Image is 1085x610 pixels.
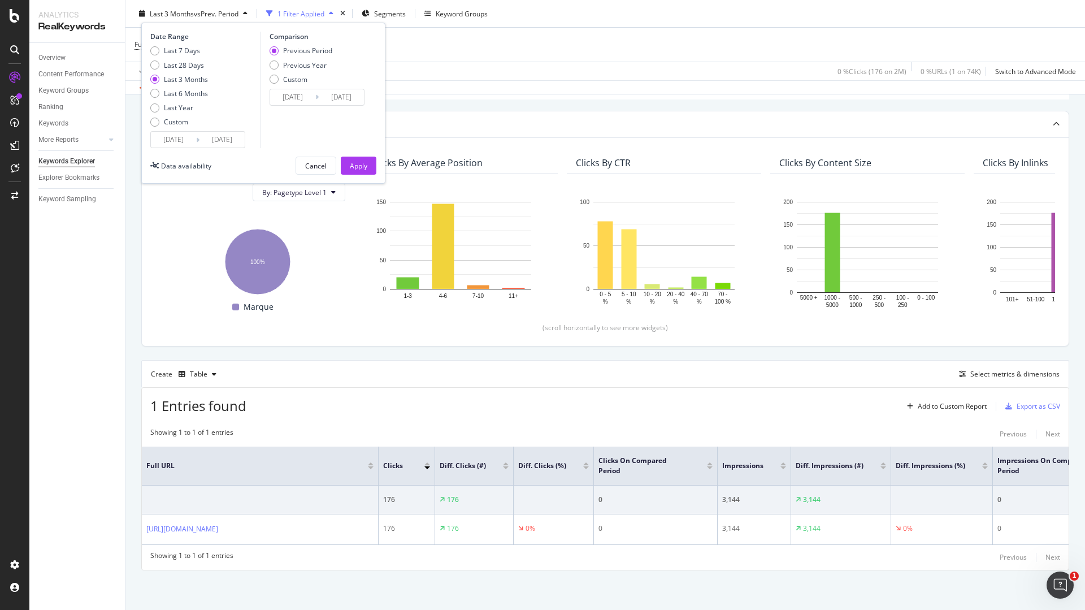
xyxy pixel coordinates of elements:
[921,66,981,76] div: 0 % URLs ( 1 on 74K )
[244,300,274,314] span: Marque
[580,199,589,205] text: 100
[151,365,221,383] div: Create
[800,295,818,301] text: 5000 +
[526,524,535,534] div: 0%
[600,291,611,297] text: 0 - 5
[896,461,965,471] span: Diff. Impressions (%)
[1027,296,1045,302] text: 51-100
[970,369,1060,379] div: Select metrics & dimensions
[849,302,862,308] text: 1000
[873,295,886,301] text: 250 -
[1000,552,1027,562] div: Previous
[305,161,327,170] div: Cancel
[447,524,459,534] div: 176
[150,89,208,98] div: Last 6 Months
[38,52,66,64] div: Overview
[509,292,518,298] text: 11+
[598,456,690,476] span: Clicks On Compared Period
[376,199,386,205] text: 150
[983,157,1048,168] div: Clicks By Inlinks
[283,74,307,84] div: Custom
[319,89,364,105] input: End Date
[626,298,631,304] text: %
[783,199,793,205] text: 200
[1045,429,1060,439] div: Next
[576,196,752,306] svg: A chart.
[38,68,117,80] a: Content Performance
[1045,427,1060,441] button: Next
[1070,572,1079,581] span: 1
[796,461,863,471] span: Diff. Impressions (#)
[987,199,996,205] text: 200
[583,243,590,249] text: 50
[296,157,336,175] button: Cancel
[38,172,117,184] a: Explorer Bookmarks
[253,183,345,201] button: By: Pagetype Level 1
[250,258,265,265] text: 100%
[1045,552,1060,562] div: Next
[270,60,332,70] div: Previous Year
[374,8,406,18] span: Segments
[150,60,208,70] div: Last 28 Days
[383,495,430,505] div: 176
[1045,551,1060,564] button: Next
[918,403,987,410] div: Add to Custom Report
[38,52,117,64] a: Overview
[420,5,492,23] button: Keyword Groups
[874,302,884,308] text: 500
[1017,401,1060,411] div: Export as CSV
[439,292,448,298] text: 4-6
[718,291,727,297] text: 70 -
[169,223,345,296] svg: A chart.
[787,267,793,273] text: 50
[440,461,486,471] span: Diff. Clicks (#)
[150,117,208,127] div: Custom
[789,289,793,296] text: 0
[576,157,631,168] div: Clicks By CTR
[722,524,786,534] div: 3,144
[164,117,188,127] div: Custom
[134,40,159,49] span: Full URL
[150,46,208,55] div: Last 7 Days
[1000,551,1027,564] button: Previous
[691,291,709,297] text: 40 - 70
[164,74,208,84] div: Last 3 Months
[598,524,713,534] div: 0
[270,46,332,55] div: Previous Period
[372,196,549,306] svg: A chart.
[164,89,208,98] div: Last 6 Months
[991,62,1076,80] button: Switch to Advanced Mode
[38,134,106,146] a: More Reports
[722,461,763,471] span: Impressions
[262,188,327,197] span: By: Pagetype Level 1
[1047,572,1074,599] iframe: Intercom live chat
[783,222,793,228] text: 150
[722,495,786,505] div: 3,144
[779,196,956,310] svg: A chart.
[194,8,238,18] span: vs Prev. Period
[803,524,821,534] div: 3,144
[987,222,996,228] text: 150
[987,244,996,250] text: 100
[164,46,200,55] div: Last 7 Days
[803,495,821,505] div: 3,144
[38,68,104,80] div: Content Performance
[38,193,96,205] div: Keyword Sampling
[896,295,909,301] text: 100 -
[134,62,167,80] button: Apply
[146,461,351,471] span: Full URL
[38,118,68,129] div: Keywords
[150,8,194,18] span: Last 3 Months
[161,161,211,170] div: Data availability
[372,157,483,168] div: Clicks By Average Position
[38,118,117,129] a: Keywords
[150,396,246,415] span: 1 Entries found
[164,60,204,70] div: Last 28 Days
[190,371,207,378] div: Table
[383,286,386,292] text: 0
[1001,397,1060,416] button: Export as CSV
[1000,427,1027,441] button: Previous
